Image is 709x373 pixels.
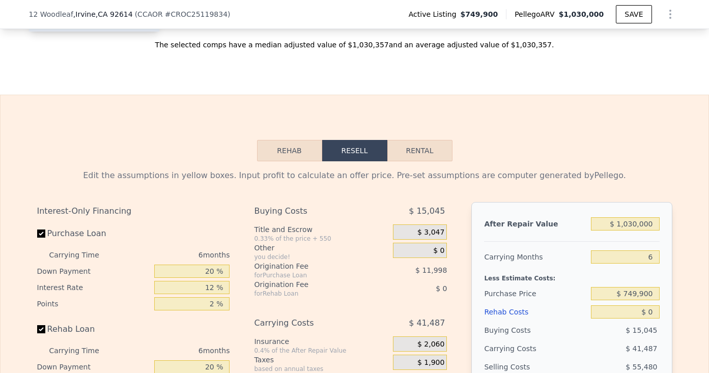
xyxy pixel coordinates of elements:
[409,9,461,19] span: Active Listing
[37,202,230,220] div: Interest-Only Financing
[415,266,447,274] span: $ 11,998
[387,140,452,161] button: Rental
[484,303,587,321] div: Rehab Costs
[254,261,367,271] div: Origination Fee
[660,4,680,24] button: Show Options
[135,9,231,19] div: ( )
[254,279,367,290] div: Origination Fee
[120,342,230,359] div: 6 months
[254,253,389,261] div: you decide!
[515,9,559,19] span: Pellego ARV
[484,321,587,339] div: Buying Costs
[254,243,389,253] div: Other
[37,296,151,312] div: Points
[37,229,45,238] input: Purchase Loan
[254,202,367,220] div: Buying Costs
[436,284,447,293] span: $ 0
[254,365,389,373] div: based on annual taxes
[484,248,587,266] div: Carrying Months
[409,202,445,220] span: $ 15,045
[37,325,45,333] input: Rehab Loan
[254,336,389,347] div: Insurance
[254,347,389,355] div: 0.4% of the After Repair Value
[37,224,151,243] label: Purchase Loan
[37,263,151,279] div: Down Payment
[484,284,587,303] div: Purchase Price
[484,215,587,233] div: After Repair Value
[626,345,657,353] span: $ 41,487
[37,320,151,338] label: Rehab Loan
[626,326,657,334] span: $ 15,045
[120,247,230,263] div: 6 months
[96,10,133,18] span: , CA 92614
[29,32,680,50] div: The selected comps have a median adjusted value of $1,030,357 and an average adjusted value of $1...
[417,340,444,349] span: $ 2,060
[433,246,444,255] span: $ 0
[254,355,389,365] div: Taxes
[254,290,367,298] div: for Rehab Loan
[49,247,116,263] div: Carrying Time
[626,363,657,371] span: $ 55,480
[29,9,73,19] span: 12 Woodleaf
[254,271,367,279] div: for Purchase Loan
[484,266,659,284] div: Less Estimate Costs:
[559,10,604,18] span: $1,030,000
[409,314,445,332] span: $ 41,487
[616,5,651,23] button: SAVE
[417,358,444,367] span: $ 1,900
[254,314,367,332] div: Carrying Costs
[484,339,548,358] div: Carrying Costs
[254,224,389,235] div: Title and Escrow
[73,9,133,19] span: , Irvine
[461,9,498,19] span: $749,900
[322,140,387,161] button: Resell
[165,10,228,18] span: # CROC25119834
[257,140,322,161] button: Rehab
[254,235,389,243] div: 0.33% of the price + 550
[37,279,151,296] div: Interest Rate
[37,169,672,182] div: Edit the assumptions in yellow boxes. Input profit to calculate an offer price. Pre-set assumptio...
[417,228,444,237] span: $ 3,047
[49,342,116,359] div: Carrying Time
[137,10,163,18] span: CCAOR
